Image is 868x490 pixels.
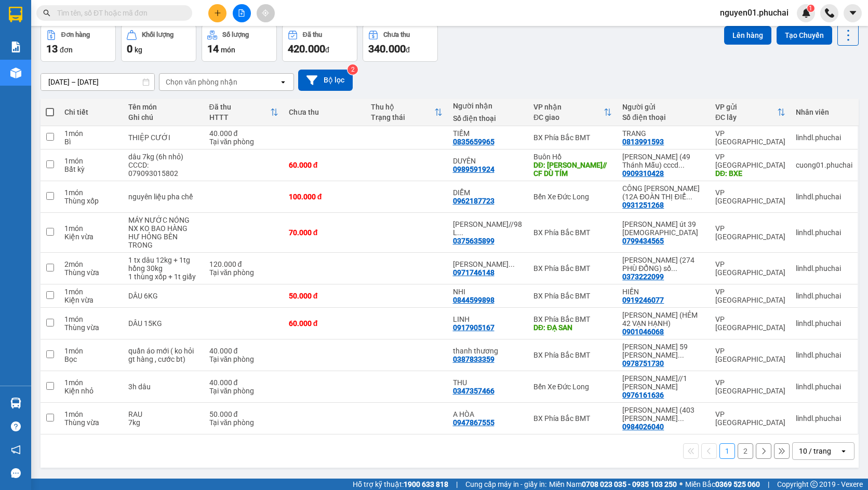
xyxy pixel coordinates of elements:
[453,138,495,146] div: 0835659965
[807,5,814,12] sup: 1
[715,288,785,304] div: VP [GEOGRAPHIC_DATA]
[715,169,785,178] div: DĐ: BXE
[802,8,811,18] img: icon-new-feature
[533,383,612,391] div: Bến Xe Đức Long
[127,43,132,55] span: 0
[142,31,173,38] div: Khối lượng
[128,113,199,121] div: Ghi chú
[738,443,753,459] button: 2
[715,480,760,488] strong: 0369 525 060
[128,319,199,328] div: DÂU 15KG
[282,24,357,62] button: Đã thu420.000đ
[715,153,785,169] div: VP [GEOGRAPHIC_DATA]
[796,383,852,391] div: linhdl.phuchai
[135,46,142,54] span: kg
[46,43,58,55] span: 13
[685,479,760,490] span: Miền Bắc
[128,153,199,178] div: dâu 7kg (6h nhỏ) CCCD: 079093015802
[715,260,785,277] div: VP [GEOGRAPHIC_DATA]
[839,447,848,455] svg: open
[796,161,852,169] div: cuong01.phuchai
[64,165,118,173] div: Bất kỳ
[325,46,329,54] span: đ
[64,138,118,146] div: Bì
[453,165,495,173] div: 0989591924
[64,347,118,355] div: 1 món
[60,46,73,54] span: đơn
[221,46,235,54] span: món
[209,347,278,355] div: 40.000 đ
[622,328,664,336] div: 0901046068
[715,103,777,111] div: VP gửi
[289,292,360,300] div: 50.000 đ
[533,264,612,273] div: BX Phía Bắc BMT
[622,169,664,178] div: 0909310428
[64,188,118,197] div: 1 món
[671,264,677,273] span: ...
[453,378,523,387] div: THU
[209,138,278,146] div: Tại văn phòng
[209,418,278,427] div: Tại văn phòng
[453,296,495,304] div: 0844599898
[128,347,199,363] div: quần áo mới ( ko hỏi gt hàng , cước bt)
[528,99,617,126] th: Toggle SortBy
[622,103,705,111] div: Người gửi
[533,228,612,237] div: BX Phía Bắc BMT
[799,446,831,456] div: 10 / trang
[622,391,664,399] div: 0976161636
[64,355,118,363] div: Bọc
[64,288,118,296] div: 1 món
[64,129,118,138] div: 1 món
[622,423,664,431] div: 0984026040
[533,133,612,142] div: BX Phía Bắc BMT
[796,351,852,359] div: linhdl.phuchai
[622,113,705,121] div: Số điện thoại
[257,4,275,22] button: aim
[724,26,771,45] button: Lên hàng
[453,220,523,237] div: LÊ VIỆT HÀ//98 LÝ THÁI TỔ
[64,410,118,418] div: 1 món
[9,7,22,22] img: logo-vxr
[453,347,523,355] div: thanh thương
[207,43,219,55] span: 14
[453,260,523,268] div: NGUYỄN THỊ NGỌC KIỀU(116/43 Y MOAN)
[404,480,448,488] strong: 1900 633 818
[64,323,118,332] div: Thùng vừa
[209,355,278,363] div: Tại văn phòng
[406,46,410,54] span: đ
[453,355,495,363] div: 0387833359
[509,260,515,268] span: ...
[298,70,353,91] button: Bộ lọc
[128,133,199,142] div: THIỆP CƯỚI
[777,26,832,45] button: Tạo Chuyến
[10,398,21,409] img: warehouse-icon
[622,129,705,138] div: TRANG
[289,108,360,116] div: Chưa thu
[383,31,410,38] div: Chưa thu
[622,311,705,328] div: LƯƠNG HỮU THỌ (HẺM 42 VẠN HẠNH)
[453,157,523,165] div: DUYÊN
[678,414,684,423] span: ...
[533,193,612,201] div: Bến Xe Đức Long
[809,5,812,12] span: 1
[453,387,495,395] div: 0347357466
[796,414,852,423] div: linhdl.phuchai
[166,77,237,87] div: Chọn văn phòng nhận
[209,410,278,418] div: 50.000 đ
[303,31,322,38] div: Đã thu
[622,406,705,423] div: TRẦN ĐẶNG DIỆU MY (403 VÕ TRƯỜNG TOẢN)/ SỐ CCCD : 066095012533
[533,103,604,111] div: VP nhận
[622,374,705,391] div: NGUYỄN HỮU LÊ VŨ//1 PHƯỚC THÀNH
[453,237,495,245] div: 0375635899
[456,479,458,490] span: |
[622,237,664,245] div: 0799434565
[10,67,21,78] img: warehouse-icon
[128,224,199,249] div: NX KO BAO HÀNG HƯ HỎNG BÊN TRONG
[533,292,612,300] div: BX Phía Bắc BMT
[796,193,852,201] div: linhdl.phuchai
[453,188,523,197] div: DIỄM
[796,133,852,142] div: linhdl.phuchai
[715,188,785,205] div: VP [GEOGRAPHIC_DATA]
[11,468,21,478] span: message
[582,480,677,488] strong: 0708 023 035 - 0935 103 250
